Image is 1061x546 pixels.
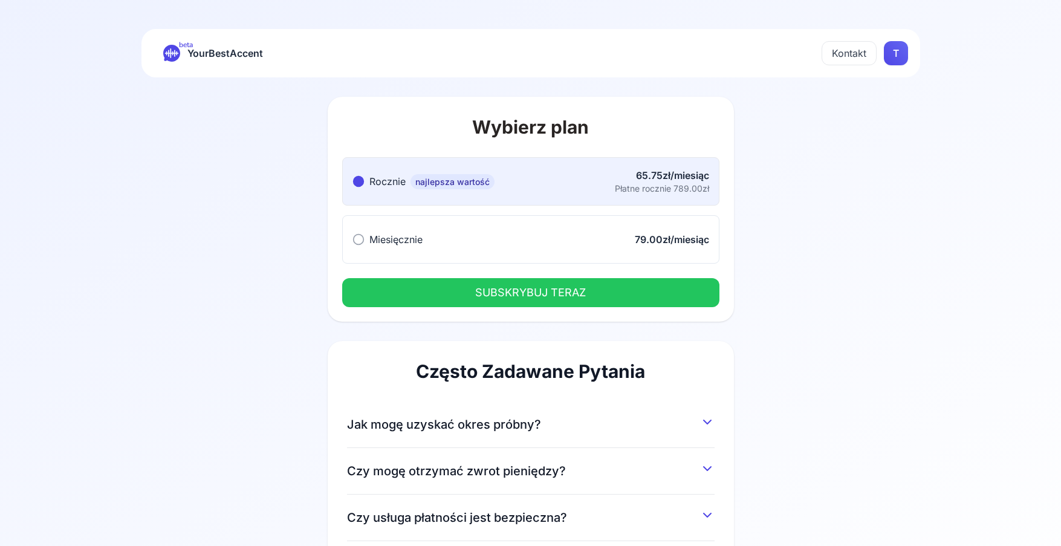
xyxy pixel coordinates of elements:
button: Jak mogę uzyskać okres próbny? [347,411,715,433]
span: beta [179,40,193,50]
div: Płatne rocznie 789.00zł [615,183,709,195]
div: T [884,41,908,65]
button: TT [884,41,908,65]
button: Rocznienajlepsza wartość65.75zł/miesiącPłatne rocznie 789.00zł [342,157,719,206]
a: betaYourBestAccent [154,45,273,62]
div: 79.00zł/miesiąc [635,232,709,247]
button: Kontakt [822,41,877,65]
div: 65.75zł/miesiąc [615,168,709,183]
span: najlepsza wartość [410,174,495,189]
button: Czy mogę otrzymać zwrot pieniędzy? [347,458,715,479]
span: Miesięcznie [369,233,423,245]
span: Czy mogę otrzymać zwrot pieniędzy? [347,463,566,479]
span: Rocznie [369,175,406,187]
button: Czy usługa płatności jest bezpieczna? [347,504,715,526]
span: Jak mogę uzyskać okres próbny? [347,416,541,433]
h1: Wybierz plan [342,116,719,138]
h2: Często Zadawane Pytania [347,360,715,382]
span: Czy usługa płatności jest bezpieczna? [347,509,567,526]
button: Miesięcznie79.00zł/miesiąc [342,215,719,264]
button: SUBSKRYBUJ TERAZ [342,278,719,307]
span: YourBestAccent [187,45,263,62]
